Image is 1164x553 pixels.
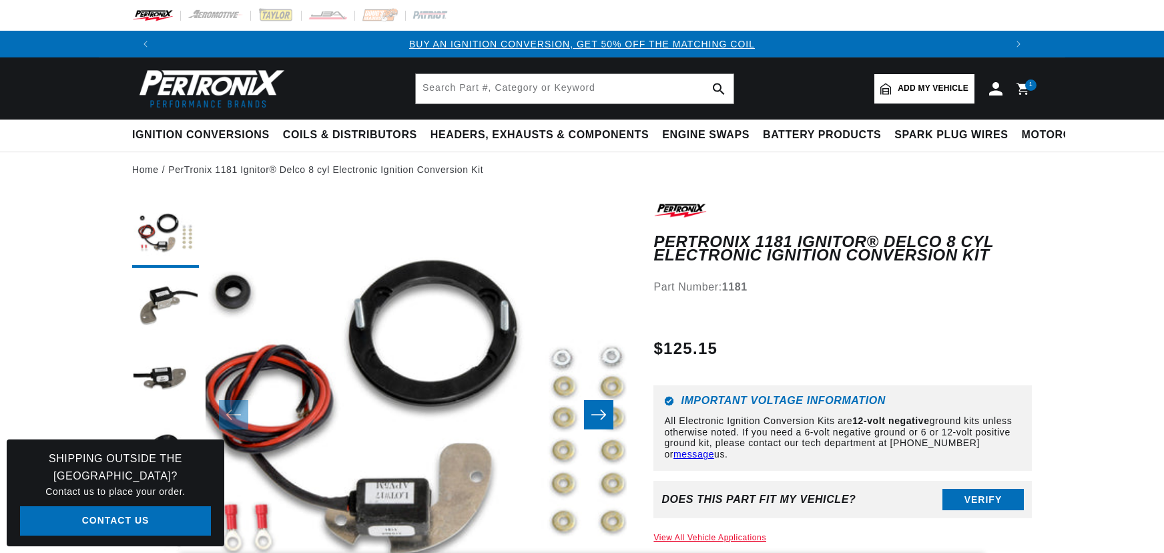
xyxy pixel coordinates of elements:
button: Load image 1 in gallery view [132,201,199,268]
summary: Spark Plug Wires [888,120,1014,151]
span: Ignition Conversions [132,128,270,142]
a: View All Vehicle Applications [653,533,766,542]
button: Translation missing: en.sections.announcements.previous_announcement [132,31,159,57]
a: Contact Us [20,506,211,536]
span: Battery Products [763,128,881,142]
div: Part Number: [653,279,1032,296]
div: Does This part fit My vehicle? [661,494,856,506]
div: 1 of 3 [159,37,1005,51]
span: Coils & Distributors [283,128,417,142]
span: Engine Swaps [662,128,750,142]
span: Headers, Exhausts & Components [430,128,649,142]
span: Motorcycle [1022,128,1101,142]
button: Load image 3 in gallery view [132,348,199,415]
button: Verify [942,489,1024,510]
h1: PerTronix 1181 Ignitor® Delco 8 cyl Electronic Ignition Conversion Kit [653,235,1032,262]
strong: 12-volt negative [852,415,929,426]
a: message [673,449,714,459]
h3: Shipping Outside the [GEOGRAPHIC_DATA]? [20,450,211,484]
summary: Engine Swaps [655,120,756,151]
input: Search Part #, Category or Keyword [416,74,734,104]
summary: Battery Products [756,120,888,151]
h6: Important Voltage Information [664,396,1021,406]
button: Slide right [584,400,613,429]
a: Add my vehicle [874,74,974,104]
button: Translation missing: en.sections.announcements.next_announcement [1005,31,1032,57]
a: PerTronix 1181 Ignitor® Delco 8 cyl Electronic Ignition Conversion Kit [168,162,483,177]
span: 1 [1029,79,1033,91]
strong: 1181 [722,281,748,293]
img: Pertronix [132,65,286,112]
p: All Electronic Ignition Conversion Kits are ground kits unless otherwise noted. If you need a 6-v... [664,415,1021,460]
nav: breadcrumbs [132,162,1032,177]
summary: Ignition Conversions [132,120,276,151]
span: Add my vehicle [898,82,968,95]
summary: Motorcycle [1015,120,1108,151]
span: Spark Plug Wires [894,128,1008,142]
slideshow-component: Translation missing: en.sections.announcements.announcement_bar [99,31,1065,57]
div: Announcement [159,37,1005,51]
p: Contact us to place your order. [20,484,211,499]
summary: Coils & Distributors [276,120,424,151]
a: Home [132,162,159,177]
span: $125.15 [653,337,717,361]
button: Slide left [219,400,248,429]
button: search button [704,74,734,104]
button: Load image 2 in gallery view [132,274,199,341]
summary: Headers, Exhausts & Components [424,120,655,151]
button: Load image 4 in gallery view [132,421,199,488]
a: BUY AN IGNITION CONVERSION, GET 50% OFF THE MATCHING COIL [409,39,755,49]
